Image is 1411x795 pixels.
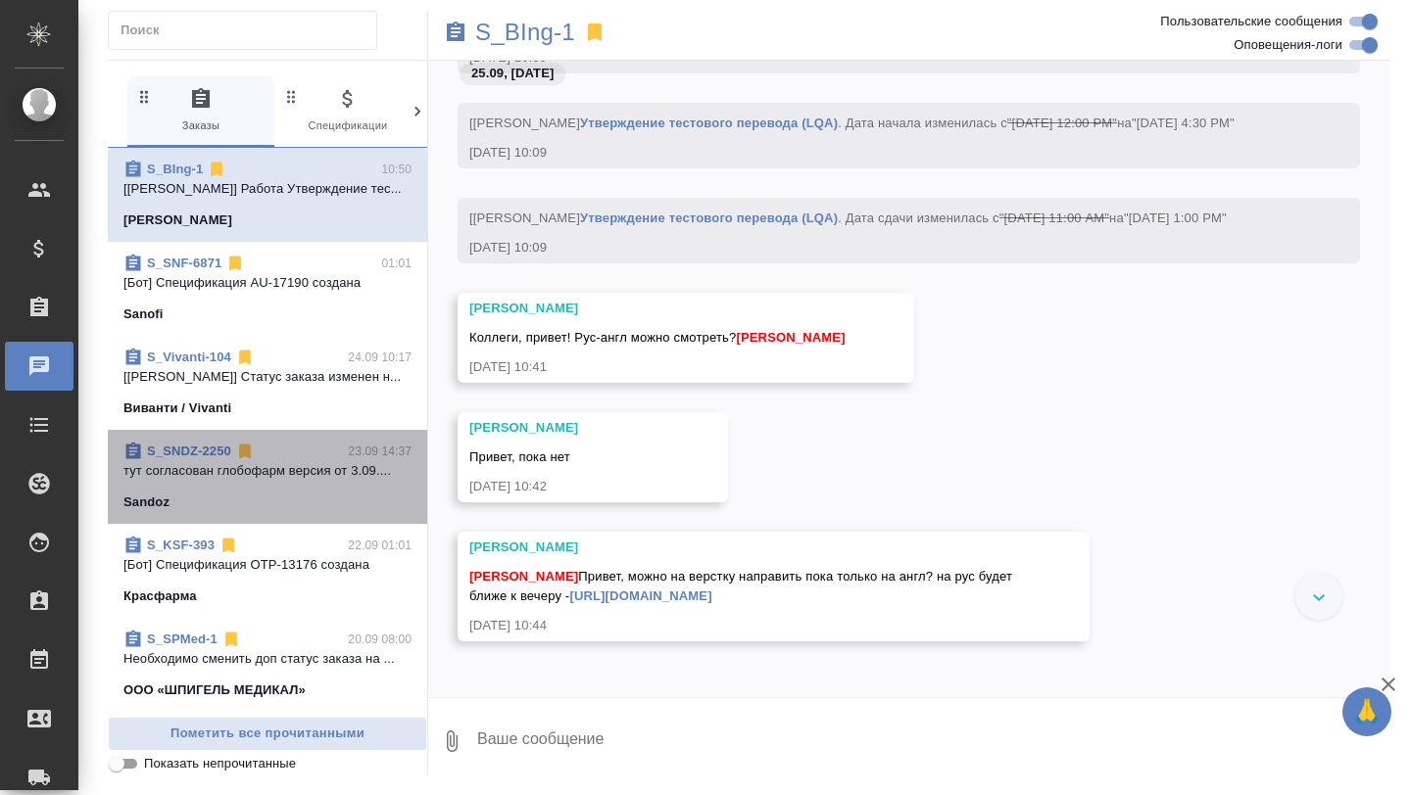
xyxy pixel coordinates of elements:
[123,555,412,575] p: [Бот] Спецификация OTP-13176 создана
[123,649,412,669] p: Необходимо сменить доп статус заказа на ...
[348,630,412,649] p: 20.09 08:00
[147,444,231,458] a: S_SNDZ-2250
[123,586,197,606] p: Красфарма
[469,449,570,464] span: Привет, пока нет
[123,304,164,324] p: Sanofi
[235,442,255,461] svg: Отписаться
[469,143,1291,163] div: [DATE] 10:09
[108,524,427,618] div: S_KSF-39322.09 01:01[Бот] Спецификация OTP-13176 созданаКрасфарма
[469,238,1291,257] div: [DATE] 10:09
[123,398,231,418] p: Виванти / Vivanti
[225,254,245,273] svg: Отписаться
[147,162,203,176] a: S_BIng-1
[207,160,226,179] svg: Отписаться
[469,210,1227,225] span: [[PERSON_NAME] . Дата сдачи изменилась с на
[469,418,659,438] div: [PERSON_NAME]
[469,299,846,318] div: [PERSON_NAME]
[999,210,1109,225] span: "[DATE] 11:00 AM"
[235,348,255,367] svg: Отписаться
[1124,210,1227,225] span: "[DATE] 1:00 PM"
[108,242,427,336] div: S_SNF-687101:01[Бот] Спецификация AU-17190 созданаSanofi
[348,536,412,555] p: 22.09 01:01
[147,538,215,552] a: S_KSF-393
[135,87,267,135] span: Заказы
[381,160,412,179] p: 10:50
[147,256,221,270] a: S_SNF-6871
[469,477,659,496] div: [DATE] 10:42
[123,273,412,293] p: [Бот] Спецификация AU-17190 создана
[108,717,427,751] button: Пометить все прочитанными
[123,492,170,512] p: Sandoz
[736,330,845,345] span: [PERSON_NAME]
[282,87,414,135] span: Спецификации
[108,336,427,430] div: S_Vivanti-10424.09 10:17[[PERSON_NAME]] Статус заказа изменен н...Виванти / Vivanti
[469,538,1021,557] div: [PERSON_NAME]
[108,148,427,242] div: S_BIng-110:50[[PERSON_NAME]] Работа Утверждение тес...[PERSON_NAME]
[475,23,575,42] a: S_BIng-1
[144,754,296,773] span: Показать непрочитанные
[282,87,301,106] svg: Зажми и перетащи, чтобы поменять порядок вкладок
[123,179,412,199] p: [[PERSON_NAME]] Работа Утверждение тес...
[469,569,1016,603] span: Привет, можно на верстку направить пока только на англ? на рус будет ближе к вечеру -
[123,367,412,387] p: [[PERSON_NAME]] Статус заказа изменен н...
[469,616,1021,635] div: [DATE] 10:44
[135,87,154,106] svg: Зажми и перетащи, чтобы поменять порядок вкладок
[1160,12,1342,31] span: Пользовательские сообщения
[348,348,412,367] p: 24.09 10:17
[471,64,554,83] p: 25.09, [DATE]
[108,430,427,524] div: S_SNDZ-225023.09 14:37тут согласован глобофарм версия от 3.09....Sandoz
[1132,116,1235,130] span: "[DATE] 4:30 PM"
[580,116,838,130] a: Утверждение тестового перевода (LQA)
[1342,687,1391,736] button: 🙏
[569,588,711,603] a: [URL][DOMAIN_NAME]
[469,357,846,377] div: [DATE] 10:41
[1007,116,1117,130] span: "[DATE] 12:00 PM"
[123,210,232,230] p: [PERSON_NAME]
[147,350,231,364] a: S_Vivanti-104
[119,723,416,745] span: Пометить все прочитанными
[123,680,306,700] p: ООО «ШПИГЕЛЬ МЕДИКАЛ»
[348,442,412,461] p: 23.09 14:37
[1234,35,1342,55] span: Оповещения-логи
[219,536,238,555] svg: Отписаться
[469,569,578,584] span: [PERSON_NAME]
[108,618,427,712] div: S_SPMed-120.09 08:00Необходимо сменить доп статус заказа на ...ООО «ШПИГЕЛЬ МЕДИКАЛ»
[121,17,376,44] input: Поиск
[580,210,838,225] a: Утверждение тестового перевода (LQA)
[469,116,1235,130] span: [[PERSON_NAME] . Дата начала изменилась с на
[123,461,412,481] p: тут согласован глобофарм версия от 3.09....
[1350,691,1384,732] span: 🙏
[221,630,241,649] svg: Отписаться
[381,254,412,273] p: 01:01
[469,330,846,345] span: Коллеги, привет! Рус-англ можно смотреть?
[147,631,218,646] a: S_SPMed-1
